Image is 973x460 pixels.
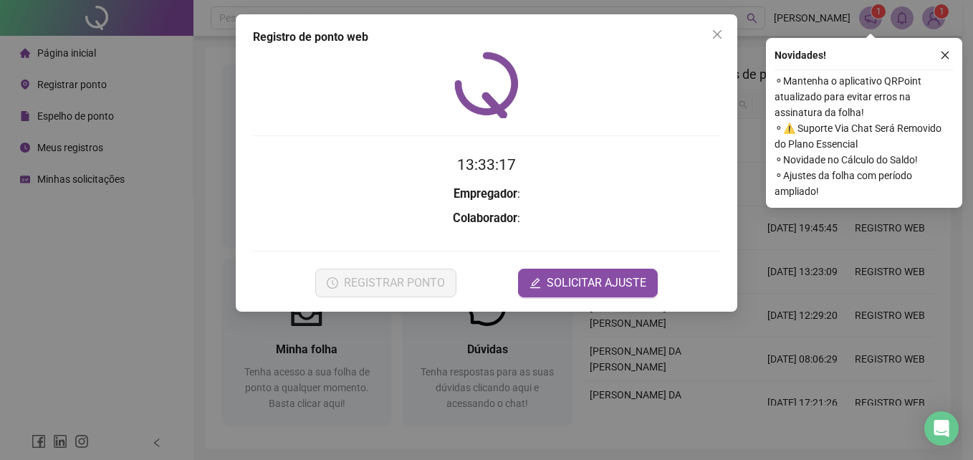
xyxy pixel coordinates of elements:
[453,211,517,225] strong: Colaborador
[253,209,720,228] h3: :
[457,156,516,173] time: 13:33:17
[518,269,658,297] button: editSOLICITAR AJUSTE
[775,120,954,152] span: ⚬ ⚠️ Suporte Via Chat Será Removido do Plano Essencial
[253,185,720,203] h3: :
[775,168,954,199] span: ⚬ Ajustes da folha com período ampliado!
[711,29,723,40] span: close
[775,47,826,63] span: Novidades !
[529,277,541,289] span: edit
[253,29,720,46] div: Registro de ponto web
[706,23,729,46] button: Close
[547,274,646,292] span: SOLICITAR AJUSTE
[775,152,954,168] span: ⚬ Novidade no Cálculo do Saldo!
[454,187,517,201] strong: Empregador
[315,269,456,297] button: REGISTRAR PONTO
[940,50,950,60] span: close
[775,73,954,120] span: ⚬ Mantenha o aplicativo QRPoint atualizado para evitar erros na assinatura da folha!
[924,411,959,446] div: Open Intercom Messenger
[454,52,519,118] img: QRPoint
